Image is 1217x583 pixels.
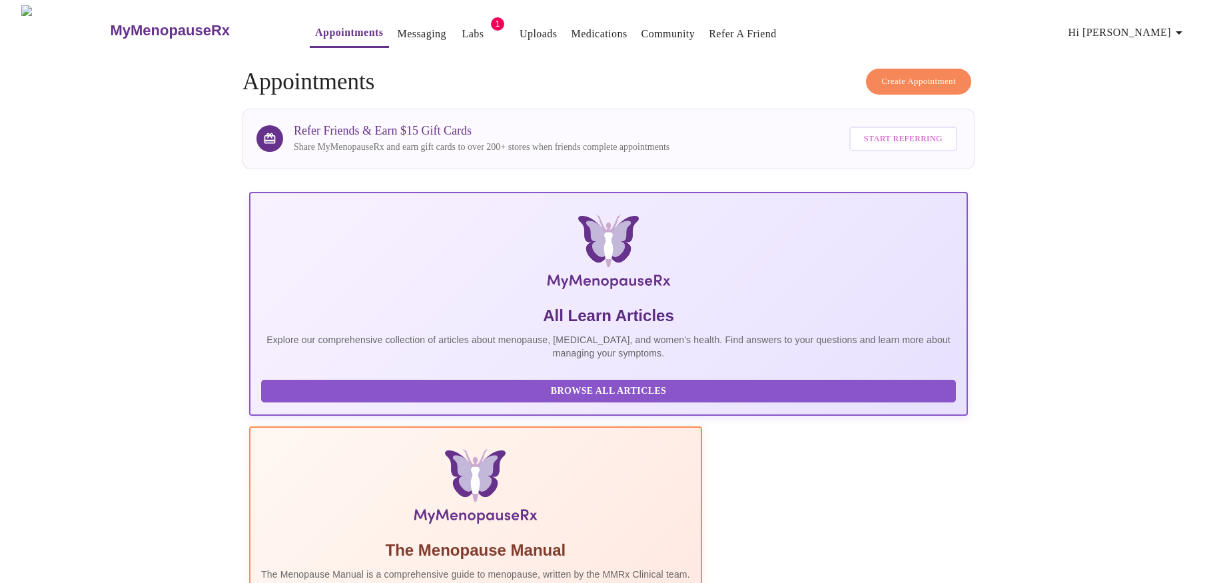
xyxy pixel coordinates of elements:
[452,21,494,47] button: Labs
[315,23,383,42] a: Appointments
[571,25,627,43] a: Medications
[514,21,563,47] button: Uploads
[261,384,959,396] a: Browse All Articles
[1063,19,1192,46] button: Hi [PERSON_NAME]
[866,69,971,95] button: Create Appointment
[846,120,961,158] a: Start Referring
[21,5,109,55] img: MyMenopauseRx Logo
[636,21,701,47] button: Community
[109,7,283,54] a: MyMenopauseRx
[261,380,956,403] button: Browse All Articles
[329,449,621,529] img: Menopause Manual
[1068,23,1187,42] span: Hi [PERSON_NAME]
[641,25,695,43] a: Community
[462,25,484,43] a: Labs
[294,124,669,138] h3: Refer Friends & Earn $15 Gift Cards
[294,141,669,154] p: Share MyMenopauseRx and earn gift cards to over 200+ stores when friends complete appointments
[709,25,777,43] a: Refer a Friend
[110,22,230,39] h3: MyMenopauseRx
[274,383,943,400] span: Browse All Articles
[520,25,558,43] a: Uploads
[261,305,956,326] h5: All Learn Articles
[261,568,690,581] p: The Menopause Manual is a comprehensive guide to menopause, written by the MMRx Clinical team.
[392,21,452,47] button: Messaging
[881,74,956,89] span: Create Appointment
[703,21,782,47] button: Refer a Friend
[491,17,504,31] span: 1
[261,540,690,561] h5: The Menopause Manual
[369,215,848,294] img: MyMenopauseRx Logo
[310,19,388,48] button: Appointments
[242,69,975,95] h4: Appointments
[849,127,957,151] button: Start Referring
[261,333,956,360] p: Explore our comprehensive collection of articles about menopause, [MEDICAL_DATA], and women's hea...
[398,25,446,43] a: Messaging
[864,131,943,147] span: Start Referring
[566,21,632,47] button: Medications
